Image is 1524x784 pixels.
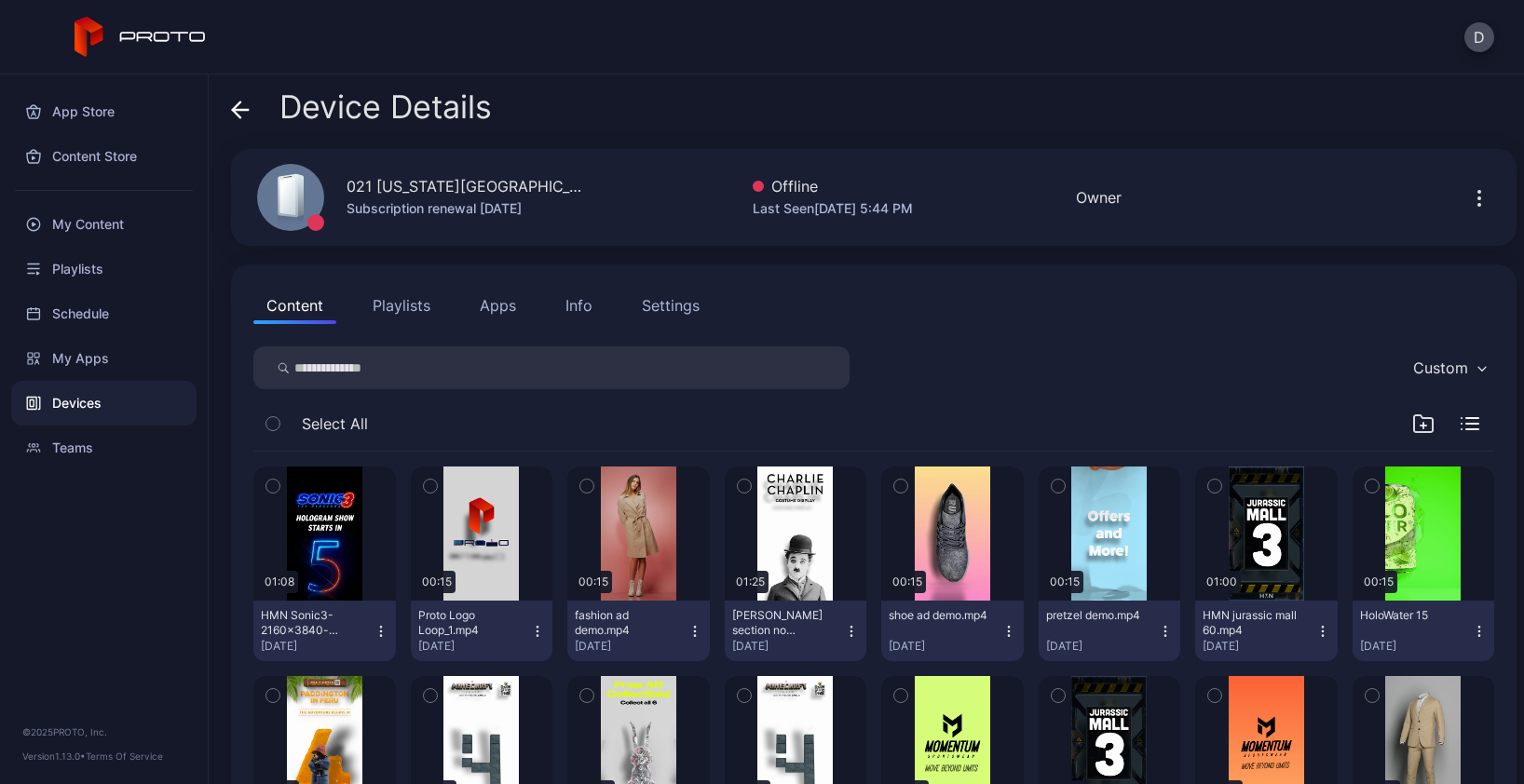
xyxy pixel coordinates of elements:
[22,750,86,762] span: Version 1.13.0 •
[302,412,368,435] span: Select All
[253,287,336,324] button: Content
[11,89,197,134] a: App Store
[1046,639,1159,654] div: [DATE]
[1353,601,1495,661] button: HoloWater 15[DATE]
[552,287,606,324] button: Info
[11,426,197,470] a: Teams
[1464,22,1494,52] button: D
[575,608,677,638] div: fashion ad demo.mp4
[1076,186,1122,209] div: Owner
[11,202,197,247] a: My Content
[732,608,835,638] div: Chaplin section no audio.mp4
[1039,601,1181,661] button: pretzel demo.mp4[DATE]
[1413,358,1468,377] div: Custom
[889,639,1001,654] div: [DATE]
[411,601,553,661] button: Proto Logo Loop_1.mp4[DATE]
[753,197,913,220] div: Last Seen [DATE] 5:44 PM
[467,287,529,324] button: Apps
[1046,608,1149,623] div: pretzel demo.mp4
[11,247,197,291] a: Playlists
[11,381,197,426] a: Devices
[732,639,845,654] div: [DATE]
[1404,346,1494,389] button: Custom
[642,294,700,317] div: Settings
[629,287,713,324] button: Settings
[1360,639,1473,654] div: [DATE]
[86,750,163,762] a: Terms Of Service
[881,601,1024,661] button: shoe ad demo.mp4[DATE]
[253,601,396,661] button: HMN Sonic3-2160x3840-v8.mp4[DATE]
[1203,608,1305,638] div: HMN jurassic mall 60.mp4
[418,639,531,654] div: [DATE]
[261,639,374,654] div: [DATE]
[725,601,867,661] button: [PERSON_NAME] section no audio.mp4[DATE]
[347,175,589,197] div: 021 [US_STATE][GEOGRAPHIC_DATA]
[11,291,197,336] a: Schedule
[11,336,197,381] a: My Apps
[347,197,589,220] div: Subscription renewal [DATE]
[261,608,363,638] div: HMN Sonic3-2160x3840-v8.mp4
[1203,639,1315,654] div: [DATE]
[567,601,710,661] button: fashion ad demo.mp4[DATE]
[889,608,991,623] div: shoe ad demo.mp4
[360,287,443,324] button: Playlists
[1195,601,1338,661] button: HMN jurassic mall 60.mp4[DATE]
[11,134,197,179] a: Content Store
[22,724,185,739] div: © 2025 PROTO, Inc.
[575,639,687,654] div: [DATE]
[418,608,521,638] div: Proto Logo Loop_1.mp4
[1360,608,1463,623] div: HoloWater 15
[753,175,913,197] div: Offline
[565,294,592,317] div: Info
[279,89,492,125] span: Device Details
